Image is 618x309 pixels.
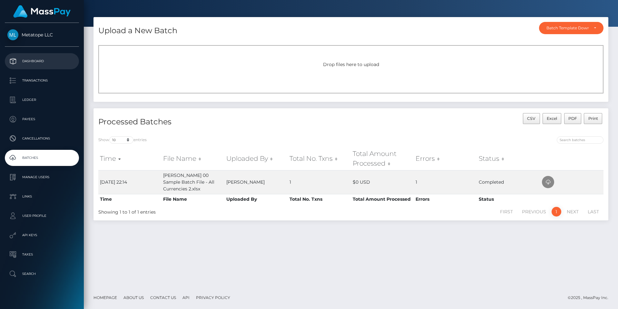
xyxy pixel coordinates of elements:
a: Transactions [5,72,79,89]
h4: Upload a New Batch [98,25,177,36]
p: Search [7,269,76,279]
a: Ledger [5,92,79,108]
p: Manage Users [7,172,76,182]
p: Dashboard [7,56,76,66]
a: Privacy Policy [193,293,233,303]
th: Errors [414,194,477,204]
th: File Name [162,194,225,204]
div: Batch Template Download [546,25,589,31]
h4: Processed Batches [98,116,346,128]
button: Excel [543,113,562,124]
div: Showing 1 to 1 of 1 entries [98,206,303,216]
p: Taxes [7,250,76,259]
a: Manage Users [5,169,79,185]
span: PDF [568,116,577,121]
p: Batches [7,153,76,163]
p: API Keys [7,230,76,240]
th: Errors: activate to sort column ascending [414,147,477,170]
a: Links [5,188,79,205]
td: [DATE] 22:14 [98,170,162,194]
img: MassPay Logo [13,5,71,18]
a: API Keys [5,227,79,243]
span: Print [588,116,598,121]
td: [PERSON_NAME] 00 Sample Batch File - All Currencies 2.xlsx [162,170,225,194]
p: Ledger [7,95,76,105]
p: Payees [7,114,76,124]
a: Homepage [91,293,120,303]
button: Print [584,113,602,124]
label: Show entries [98,136,147,144]
th: Time [98,194,162,204]
button: PDF [564,113,582,124]
button: Batch Template Download [539,22,603,34]
th: Total No. Txns: activate to sort column ascending [288,147,351,170]
th: File Name: activate to sort column ascending [162,147,225,170]
p: User Profile [7,211,76,221]
td: Completed [477,170,540,194]
th: Status: activate to sort column ascending [477,147,540,170]
a: Dashboard [5,53,79,69]
p: Transactions [7,76,76,85]
button: CSV [523,113,540,124]
a: Contact Us [148,293,179,303]
th: Uploaded By [225,194,288,204]
span: Drop files here to upload [323,62,379,67]
p: Cancellations [7,134,76,143]
a: Cancellations [5,130,79,147]
th: Total No. Txns [288,194,351,204]
a: 1 [552,207,561,217]
span: Excel [547,116,557,121]
th: Uploaded By: activate to sort column ascending [225,147,288,170]
th: Total Amount Processed [351,194,414,204]
div: © 2025 , MassPay Inc. [568,294,613,301]
th: Status [477,194,540,204]
td: [PERSON_NAME] [225,170,288,194]
select: Showentries [109,136,133,144]
a: User Profile [5,208,79,224]
a: Taxes [5,246,79,263]
a: Search [5,266,79,282]
p: Links [7,192,76,201]
th: Total Amount Processed: activate to sort column ascending [351,147,414,170]
a: API [180,293,192,303]
a: Batches [5,150,79,166]
a: Payees [5,111,79,127]
td: $0 USD [351,170,414,194]
img: Metatope LLC [7,29,18,40]
td: 1 [288,170,351,194]
span: CSV [527,116,535,121]
td: 1 [414,170,477,194]
span: Metatope LLC [5,32,79,38]
th: Time: activate to sort column ascending [98,147,162,170]
input: Search batches [557,136,603,144]
a: About Us [121,293,146,303]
